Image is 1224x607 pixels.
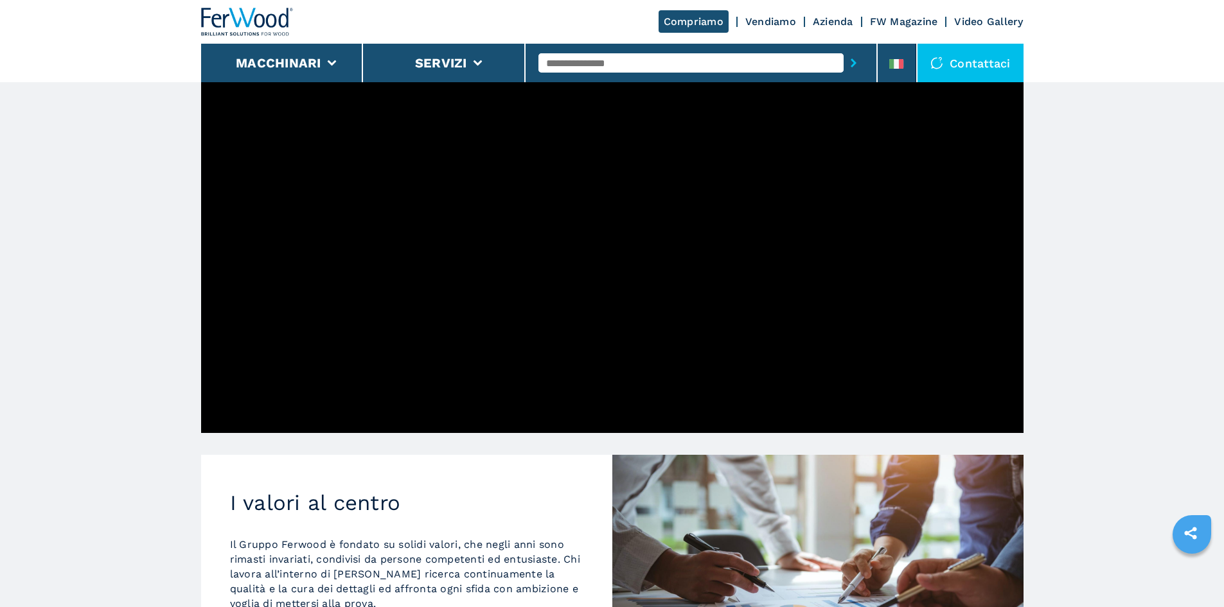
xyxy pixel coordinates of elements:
[745,15,796,28] a: Vendiamo
[1175,517,1207,549] a: sharethis
[415,55,467,71] button: Servizi
[230,490,583,516] h2: I valori al centro
[201,8,294,36] img: Ferwood
[930,57,943,69] img: Contattaci
[844,48,864,78] button: submit-button
[236,55,321,71] button: Macchinari
[659,10,729,33] a: Compriamo
[870,15,938,28] a: FW Magazine
[954,15,1023,28] a: Video Gallery
[918,44,1024,82] div: Contattaci
[813,15,853,28] a: Azienda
